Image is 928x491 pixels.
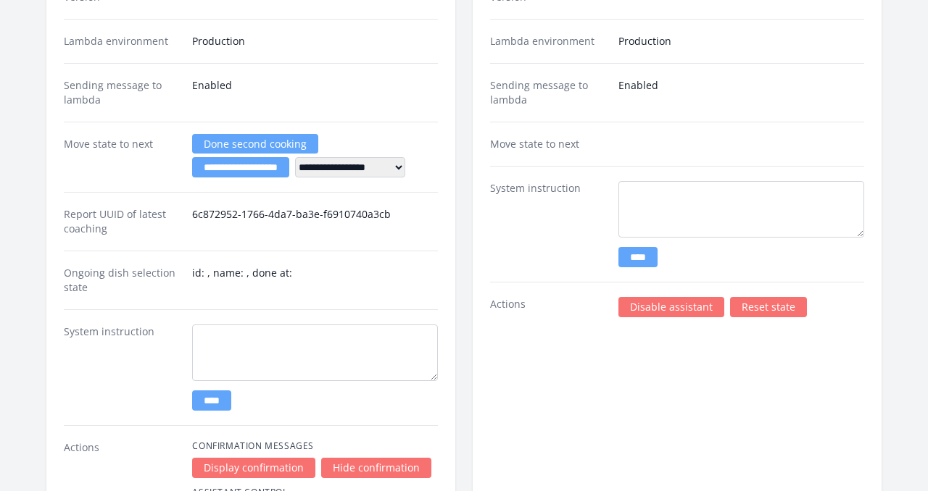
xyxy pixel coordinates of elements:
dt: Sending message to lambda [490,78,607,107]
a: Hide confirmation [321,458,431,478]
dt: Sending message to lambda [64,78,181,107]
dt: Actions [490,297,607,317]
dt: System instruction [64,324,181,411]
dd: Enabled [618,78,864,107]
a: Done second cooking [192,134,318,154]
a: Display confirmation [192,458,315,478]
dt: Ongoing dish selection state [64,266,181,295]
dt: System instruction [490,181,607,267]
a: Reset state [730,297,807,317]
dt: Move state to next [490,137,607,151]
dd: Enabled [192,78,438,107]
dt: Report UUID of latest coaching [64,207,181,236]
dt: Lambda environment [490,34,607,49]
dd: 6c872952-1766-4da7-ba3e-f6910740a3cb [192,207,438,236]
dd: id: , name: , done at: [192,266,438,295]
a: Disable assistant [618,297,724,317]
dt: Lambda environment [64,34,181,49]
dt: Move state to next [64,137,181,177]
dd: Production [618,34,864,49]
h4: Confirmation Messages [192,440,438,452]
dd: Production [192,34,438,49]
